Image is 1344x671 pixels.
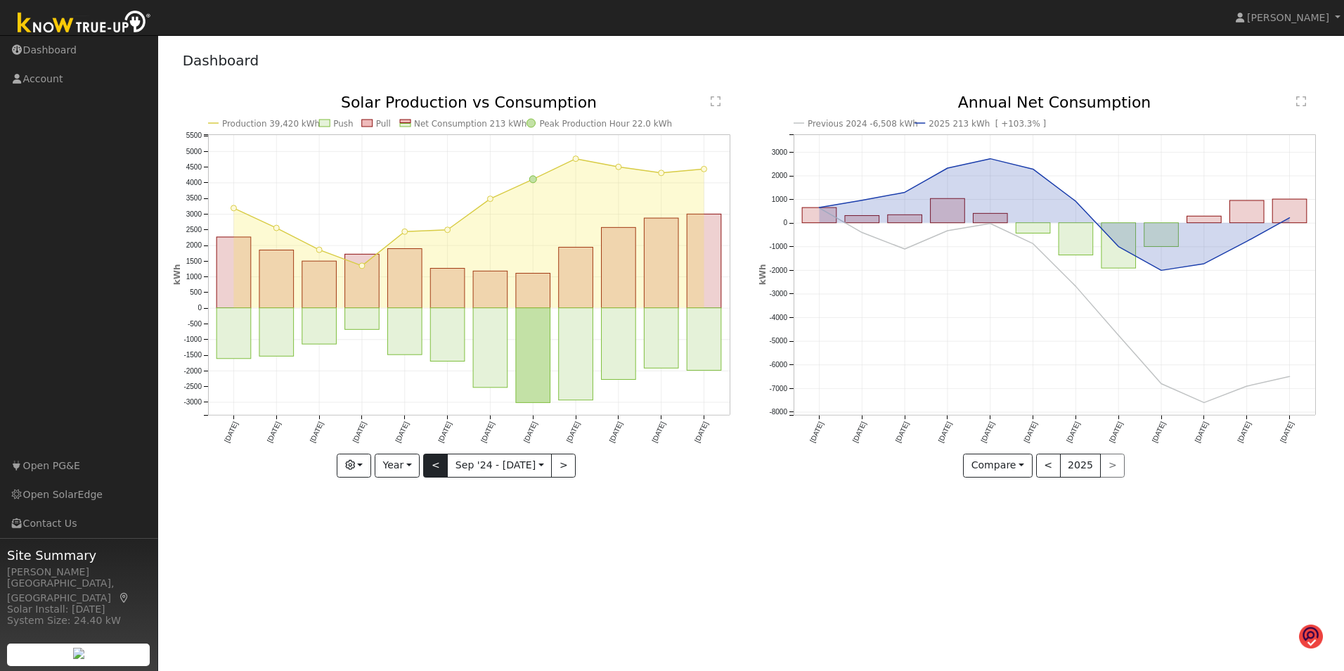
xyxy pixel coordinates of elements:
circle: onclick="" [1116,244,1122,250]
text: 1000 [186,273,202,281]
text:  [1296,96,1306,107]
text: [DATE] [937,421,953,444]
circle: onclick="" [444,227,450,233]
circle: onclick="" [359,263,365,269]
text: -3000 [769,290,787,298]
rect: onclick="" [601,308,635,380]
img: o1IwAAAABJRU5ErkJggg== [1299,624,1323,650]
circle: onclick="" [1158,268,1164,274]
text: [DATE] [1065,421,1081,444]
text:  [711,96,721,107]
text: [DATE] [1151,421,1167,444]
text: Previous 2024 -6,508 kWh [808,119,918,129]
text: -4000 [769,314,787,321]
text: -500 [188,320,202,328]
text: -1500 [183,352,202,359]
circle: onclick="" [945,165,950,171]
img: Know True-Up [11,8,158,39]
text: [DATE] [479,421,496,444]
rect: onclick="" [387,308,422,355]
text: [DATE] [266,421,282,444]
text: -2000 [183,367,202,375]
rect: onclick="" [644,308,678,369]
text: Production 39,420 kWh [222,119,320,129]
text: -1000 [183,335,202,343]
rect: onclick="" [559,248,593,308]
rect: onclick="" [1187,216,1222,222]
circle: onclick="" [988,156,993,162]
text: 3000 [186,210,202,218]
text: [DATE] [1022,421,1038,444]
div: System Size: 24.40 kW [7,613,150,628]
text: 3000 [772,148,788,156]
button: Compare [963,454,1033,478]
circle: onclick="" [273,225,279,231]
text: -5000 [769,338,787,345]
rect: onclick="" [845,216,879,223]
rect: onclick="" [430,308,465,362]
rect: onclick="" [687,215,721,308]
circle: onclick="" [1201,400,1207,406]
circle: onclick="" [1073,198,1079,204]
text: [DATE] [1194,421,1210,444]
circle: onclick="" [902,190,907,196]
circle: onclick="" [616,164,621,170]
circle: onclick="" [859,230,865,236]
text: [DATE] [351,421,367,444]
circle: onclick="" [945,228,950,234]
text: -1000 [769,243,787,250]
rect: onclick="" [516,274,550,308]
text: 2000 [772,172,788,179]
circle: onclick="" [316,247,322,253]
text: 4000 [186,179,202,186]
rect: onclick="" [974,214,1008,223]
text: Push [333,119,353,129]
text: Annual Net Consumption [958,94,1151,111]
circle: onclick="" [529,176,536,183]
text: [DATE] [851,421,867,444]
circle: onclick="" [817,205,822,210]
rect: onclick="" [1273,199,1307,223]
circle: onclick="" [1030,167,1036,172]
text: [DATE] [1279,421,1295,444]
text: [DATE] [1108,421,1124,444]
rect: onclick="" [473,308,508,388]
text: [DATE] [522,421,538,444]
rect: onclick="" [644,218,678,308]
rect: onclick="" [559,308,593,400]
text: -3000 [183,398,202,406]
circle: onclick="" [902,246,907,252]
rect: onclick="" [687,308,721,371]
text: Net Consumption 213 kWh [414,119,526,129]
circle: onclick="" [231,205,236,211]
text: 0 [783,219,787,227]
circle: onclick="" [1116,333,1122,338]
rect: onclick="" [1101,223,1136,268]
circle: onclick="" [701,167,706,172]
circle: onclick="" [401,229,407,235]
text: 5000 [186,148,202,155]
rect: onclick="" [259,250,294,308]
rect: onclick="" [217,237,251,308]
rect: onclick="" [430,269,465,308]
circle: onclick="" [1030,241,1036,247]
circle: onclick="" [659,170,664,176]
text: -7000 [769,385,787,392]
text: -8000 [769,409,787,416]
text: [DATE] [650,421,666,444]
div: [PERSON_NAME] [7,565,150,580]
div: Solar Install: [DATE] [7,602,150,617]
text: [DATE] [693,421,709,444]
text: -6000 [769,361,787,369]
text: [DATE] [437,421,453,444]
text: 500 [190,288,202,296]
rect: onclick="" [1230,200,1265,223]
circle: onclick="" [1287,215,1293,221]
div: [GEOGRAPHIC_DATA], [GEOGRAPHIC_DATA] [7,576,150,606]
circle: onclick="" [1244,238,1250,244]
text: -2000 [769,267,787,274]
text: Peak Production Hour 22.0 kWh [539,119,672,129]
rect: onclick="" [344,308,379,330]
rect: onclick="" [888,215,922,223]
rect: onclick="" [1016,223,1050,234]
